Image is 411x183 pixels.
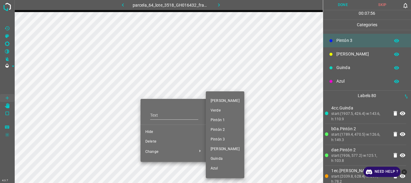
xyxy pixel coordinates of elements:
span: Pintón 1 [211,118,239,123]
span: Pintón 2 [211,127,239,133]
span: [PERSON_NAME] [211,98,239,104]
span: [PERSON_NAME] [211,147,239,152]
span: Pintón 3 [211,137,239,142]
span: Guinda [211,156,239,162]
span: Azul [211,166,239,171]
span: Verde [211,108,239,113]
